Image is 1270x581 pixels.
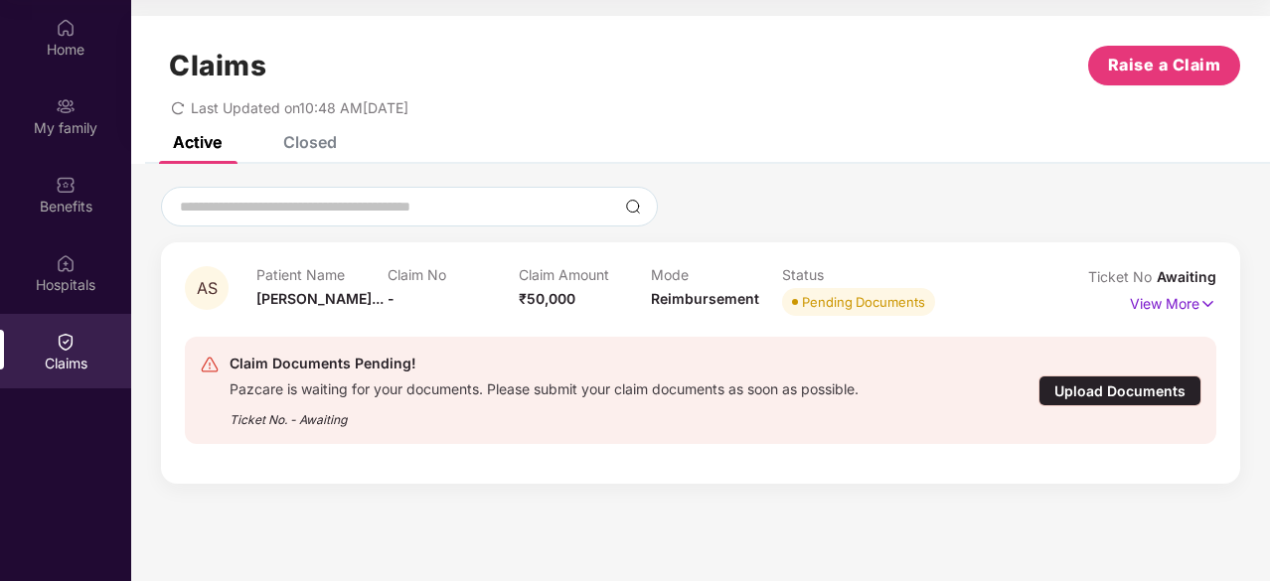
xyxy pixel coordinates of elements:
[56,253,76,273] img: svg+xml;base64,PHN2ZyBpZD0iSG9zcGl0YWxzIiB4bWxucz0iaHR0cDovL3d3dy53My5vcmcvMjAwMC9zdmciIHdpZHRoPS...
[56,175,76,195] img: svg+xml;base64,PHN2ZyBpZD0iQmVuZWZpdHMiIHhtbG5zPSJodHRwOi8vd3d3LnczLm9yZy8yMDAwL3N2ZyIgd2lkdGg9Ij...
[1199,293,1216,315] img: svg+xml;base64,PHN2ZyB4bWxucz0iaHR0cDovL3d3dy53My5vcmcvMjAwMC9zdmciIHdpZHRoPSIxNyIgaGVpZ2h0PSIxNy...
[802,292,925,312] div: Pending Documents
[200,355,220,374] img: svg+xml;base64,PHN2ZyB4bWxucz0iaHR0cDovL3d3dy53My5vcmcvMjAwMC9zdmciIHdpZHRoPSIyNCIgaGVpZ2h0PSIyNC...
[169,49,266,82] h1: Claims
[651,290,759,307] span: Reimbursement
[519,266,650,283] p: Claim Amount
[782,266,913,283] p: Status
[625,199,641,215] img: svg+xml;base64,PHN2ZyBpZD0iU2VhcmNoLTMyeDMyIiB4bWxucz0iaHR0cDovL3d3dy53My5vcmcvMjAwMC9zdmciIHdpZH...
[388,266,519,283] p: Claim No
[1088,46,1240,85] button: Raise a Claim
[651,266,782,283] p: Mode
[171,99,185,116] span: redo
[1130,288,1216,315] p: View More
[230,375,859,398] div: Pazcare is waiting for your documents. Please submit your claim documents as soon as possible.
[56,18,76,38] img: svg+xml;base64,PHN2ZyBpZD0iSG9tZSIgeG1sbnM9Imh0dHA6Ly93d3cudzMub3JnLzIwMDAvc3ZnIiB3aWR0aD0iMjAiIG...
[1108,53,1221,77] span: Raise a Claim
[197,280,218,297] span: AS
[173,132,222,152] div: Active
[56,96,76,116] img: svg+xml;base64,PHN2ZyB3aWR0aD0iMjAiIGhlaWdodD0iMjAiIHZpZXdCb3g9IjAgMCAyMCAyMCIgZmlsbD0ibm9uZSIgeG...
[1157,268,1216,285] span: Awaiting
[191,99,408,116] span: Last Updated on 10:48 AM[DATE]
[256,266,388,283] p: Patient Name
[256,290,384,307] span: [PERSON_NAME]...
[283,132,337,152] div: Closed
[56,332,76,352] img: svg+xml;base64,PHN2ZyBpZD0iQ2xhaW0iIHhtbG5zPSJodHRwOi8vd3d3LnczLm9yZy8yMDAwL3N2ZyIgd2lkdGg9IjIwIi...
[1038,375,1201,406] div: Upload Documents
[388,290,395,307] span: -
[230,352,859,375] div: Claim Documents Pending!
[230,398,859,429] div: Ticket No. - Awaiting
[1088,268,1157,285] span: Ticket No
[519,290,575,307] span: ₹50,000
